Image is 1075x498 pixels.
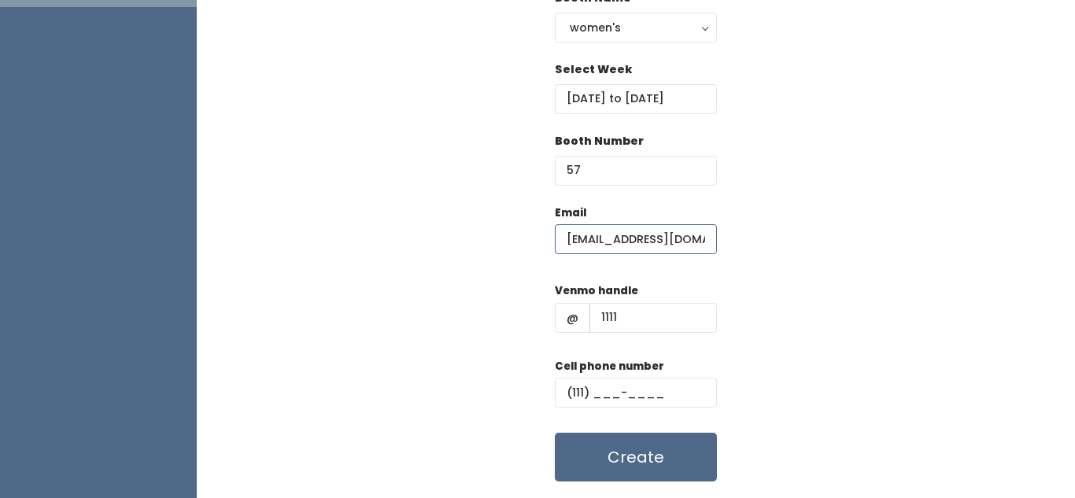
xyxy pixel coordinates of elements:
[555,359,664,374] label: Cell phone number
[555,378,717,408] input: (___) ___-____
[555,433,717,481] button: Create
[555,156,717,186] input: Booth Number
[555,224,717,254] input: @ .
[555,205,586,221] label: Email
[555,133,644,149] label: Booth Number
[555,84,717,114] input: Select week
[555,283,638,299] label: Venmo handle
[570,19,702,36] div: women's
[555,303,590,333] span: @
[555,61,632,78] label: Select Week
[555,13,717,42] button: women's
